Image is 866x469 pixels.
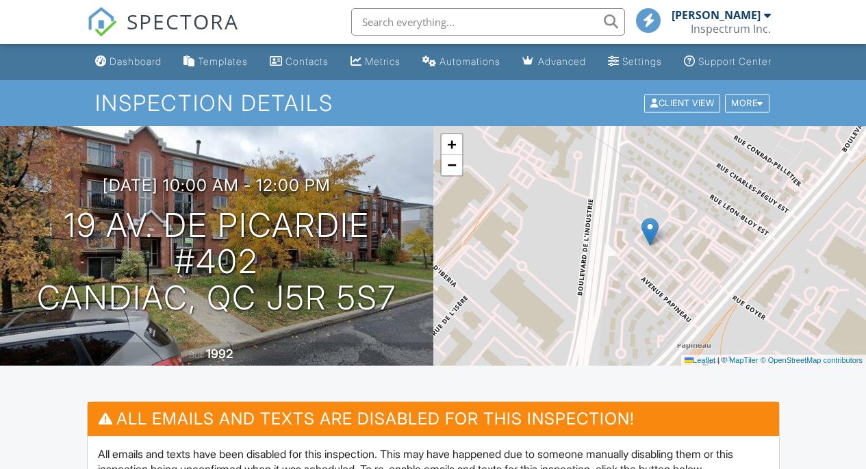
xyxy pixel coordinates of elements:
[103,176,331,194] h3: [DATE] 10:00 am - 12:00 pm
[641,218,659,246] img: Marker
[672,8,761,22] div: [PERSON_NAME]
[345,49,406,75] a: Metrics
[517,49,591,75] a: Advanced
[351,8,625,36] input: Search everything...
[442,134,462,155] a: Zoom in
[725,94,769,112] div: More
[110,55,162,67] div: Dashboard
[761,356,863,364] a: © OpenStreetMap contributors
[87,18,239,47] a: SPECTORA
[198,55,248,67] div: Templates
[447,156,456,173] span: −
[88,402,779,435] h3: All emails and texts are disabled for this inspection!
[87,7,117,37] img: The Best Home Inspection Software - Spectora
[206,346,233,361] div: 1992
[285,55,329,67] div: Contacts
[442,155,462,175] a: Zoom out
[440,55,500,67] div: Automations
[189,350,204,360] span: Built
[538,55,586,67] div: Advanced
[417,49,506,75] a: Automations (Basic)
[178,49,253,75] a: Templates
[447,136,456,153] span: +
[365,55,400,67] div: Metrics
[127,7,239,36] span: SPECTORA
[602,49,667,75] a: Settings
[643,97,724,107] a: Client View
[678,49,777,75] a: Support Center
[685,356,715,364] a: Leaflet
[264,49,334,75] a: Contacts
[722,356,759,364] a: © MapTiler
[691,22,771,36] div: Inspectrum Inc.
[95,91,770,115] h1: Inspection Details
[644,94,720,112] div: Client View
[698,55,772,67] div: Support Center
[22,207,411,316] h1: 19 Av. de Picardie #402 Candiac, QC J5R 5S7
[717,356,719,364] span: |
[90,49,167,75] a: Dashboard
[622,55,662,67] div: Settings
